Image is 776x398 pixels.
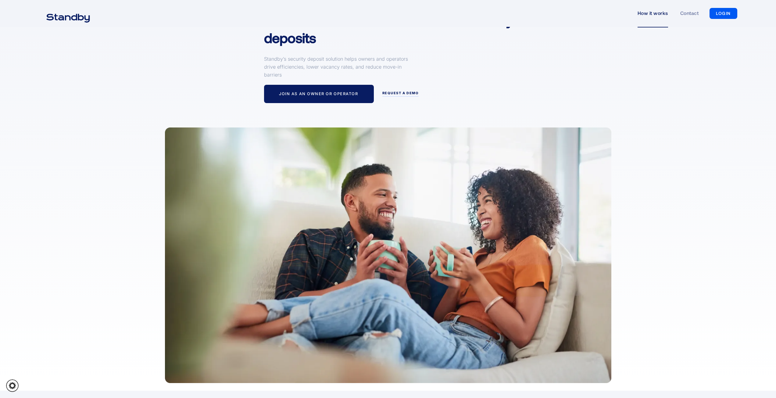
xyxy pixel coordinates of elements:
[264,11,550,46] h1: Eliminate the hassle of traditional security deposits
[264,85,374,103] a: Join as an owner or operator
[6,379,19,392] a: Cookie settings
[710,8,737,19] a: LOGIN
[165,127,612,383] img: A happy couple sitting on the couch
[382,91,419,95] div: request a demo
[39,10,98,17] a: home
[279,91,358,96] div: Join as an owner or operator
[264,55,410,79] p: Standby’s security deposit solution helps owners and operators drive efficiencies, lower vacancy ...
[382,91,419,97] a: request a demo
